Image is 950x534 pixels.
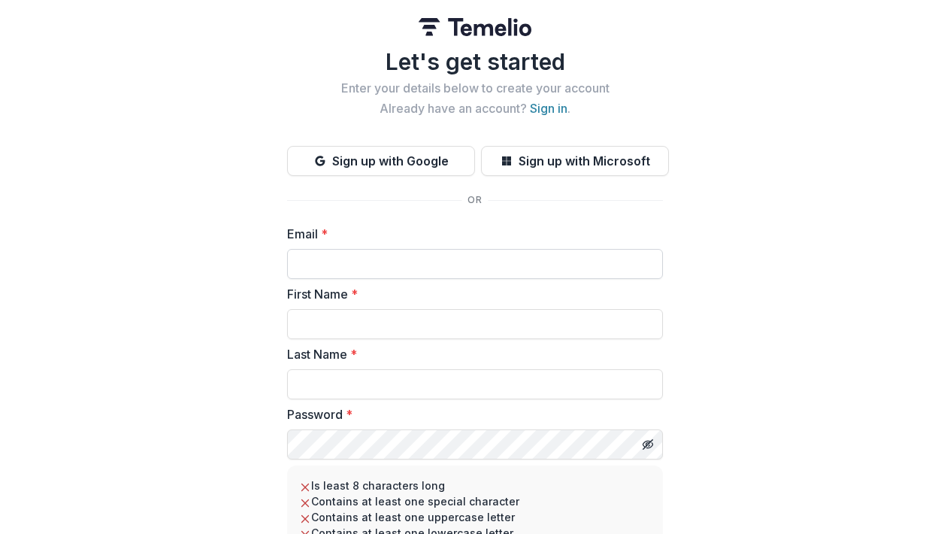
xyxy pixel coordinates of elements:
img: Temelio [419,18,531,36]
label: Password [287,405,654,423]
h1: Let's get started [287,48,663,75]
button: Sign up with Google [287,146,475,176]
label: Email [287,225,654,243]
button: Sign up with Microsoft [481,146,669,176]
a: Sign in [530,101,567,116]
h2: Already have an account? . [287,102,663,116]
label: First Name [287,285,654,303]
li: Contains at least one uppercase letter [299,509,651,525]
button: Toggle password visibility [636,432,660,457]
h2: Enter your details below to create your account [287,81,663,96]
li: Is least 8 characters long [299,478,651,493]
li: Contains at least one special character [299,493,651,509]
label: Last Name [287,345,654,363]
